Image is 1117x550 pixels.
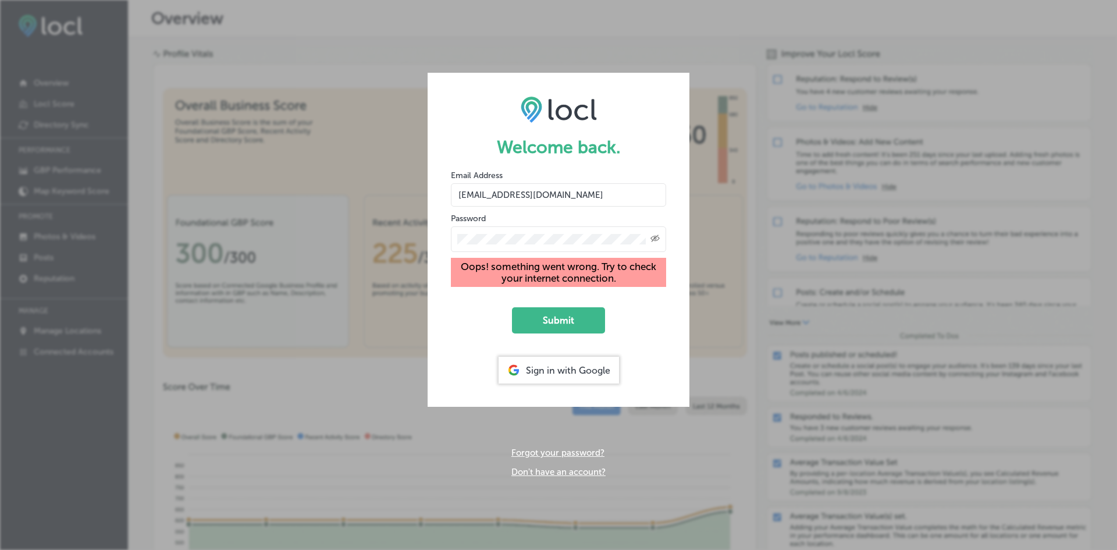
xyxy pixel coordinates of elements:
label: Password [451,214,486,223]
a: Forgot your password? [511,448,604,458]
div: Sign in with Google [499,357,619,384]
h1: Welcome back. [451,137,666,158]
button: Submit [512,307,605,333]
span: Toggle password visibility [650,234,660,244]
label: Email Address [451,171,503,180]
div: Oops! something went wrong. Try to check your internet connection. [451,258,666,287]
img: LOCL logo [521,96,597,123]
a: Don't have an account? [511,467,606,477]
